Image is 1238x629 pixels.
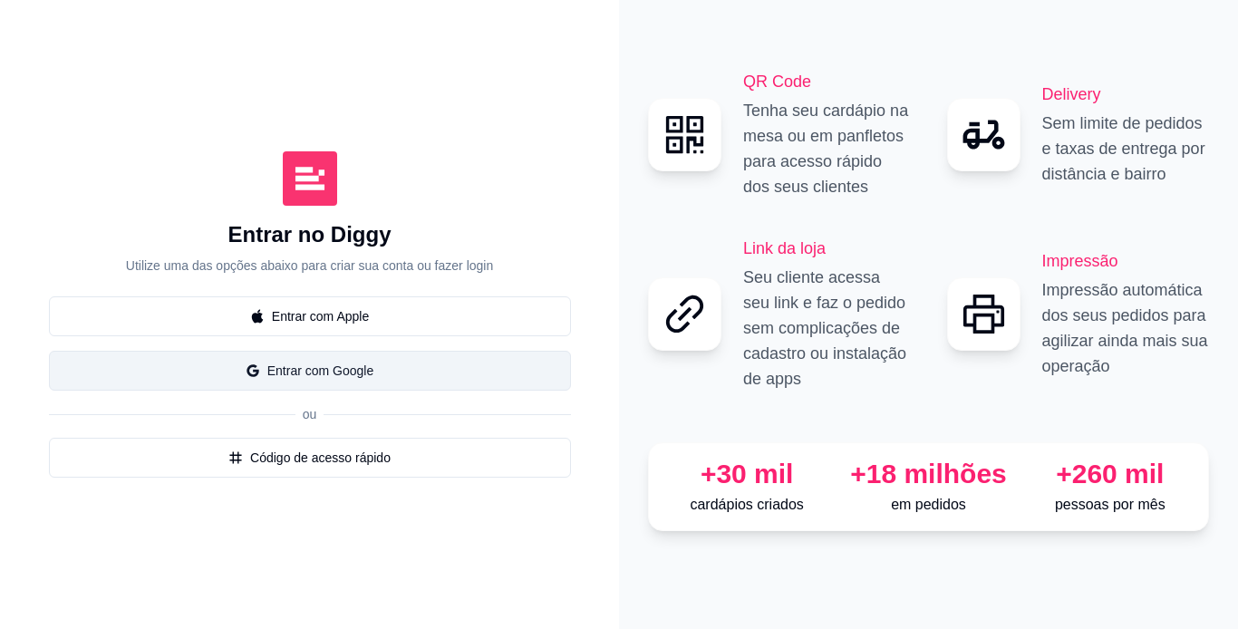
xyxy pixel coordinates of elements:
[1027,458,1194,490] div: +260 mil
[1042,111,1210,187] p: Sem limite de pedidos e taxas de entrega por distância e bairro
[49,438,571,478] button: numberCódigo de acesso rápido
[227,220,391,249] h1: Entrar no Diggy
[743,69,911,94] h2: QR Code
[743,265,911,392] p: Seu cliente acessa seu link e faz o pedido sem complicações de cadastro ou instalação de apps
[250,309,265,324] span: apple
[49,296,571,336] button: appleEntrar com Apple
[1027,494,1194,516] p: pessoas por mês
[663,494,830,516] p: cardápios criados
[246,363,260,378] span: google
[49,351,571,391] button: googleEntrar com Google
[743,236,911,261] h2: Link da loja
[1042,82,1210,107] h2: Delivery
[283,151,337,206] img: Diggy
[743,98,911,199] p: Tenha seu cardápio na mesa ou em panfletos para acesso rápido dos seus clientes
[845,494,1011,516] p: em pedidos
[295,407,324,421] span: ou
[845,458,1011,490] div: +18 milhões
[663,458,830,490] div: +30 mil
[228,450,243,465] span: number
[126,256,493,275] p: Utilize uma das opções abaixo para criar sua conta ou fazer login
[1042,277,1210,379] p: Impressão automática dos seus pedidos para agilizar ainda mais sua operação
[1042,248,1210,274] h2: Impressão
